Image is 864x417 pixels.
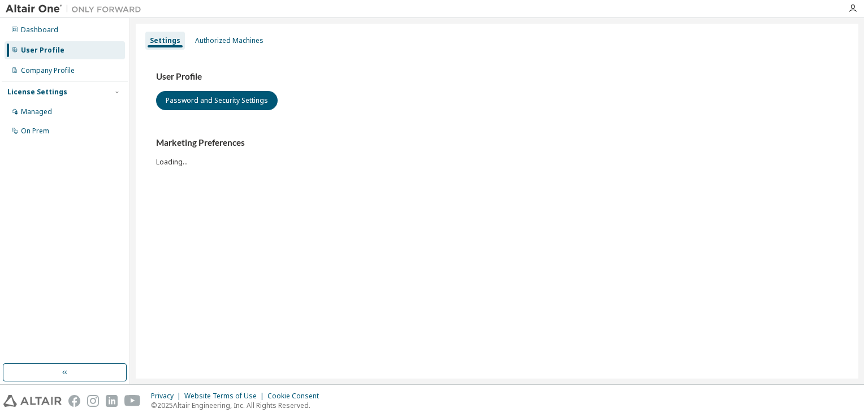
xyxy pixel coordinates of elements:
[7,88,67,97] div: License Settings
[3,395,62,407] img: altair_logo.svg
[21,66,75,75] div: Company Profile
[195,36,263,45] div: Authorized Machines
[156,137,838,149] h3: Marketing Preferences
[21,127,49,136] div: On Prem
[124,395,141,407] img: youtube.svg
[156,91,278,110] button: Password and Security Settings
[21,46,64,55] div: User Profile
[156,137,838,166] div: Loading...
[6,3,147,15] img: Altair One
[184,392,267,401] div: Website Terms of Use
[87,395,99,407] img: instagram.svg
[106,395,118,407] img: linkedin.svg
[150,36,180,45] div: Settings
[68,395,80,407] img: facebook.svg
[151,401,326,410] p: © 2025 Altair Engineering, Inc. All Rights Reserved.
[21,107,52,116] div: Managed
[151,392,184,401] div: Privacy
[156,71,838,82] h3: User Profile
[267,392,326,401] div: Cookie Consent
[21,25,58,34] div: Dashboard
